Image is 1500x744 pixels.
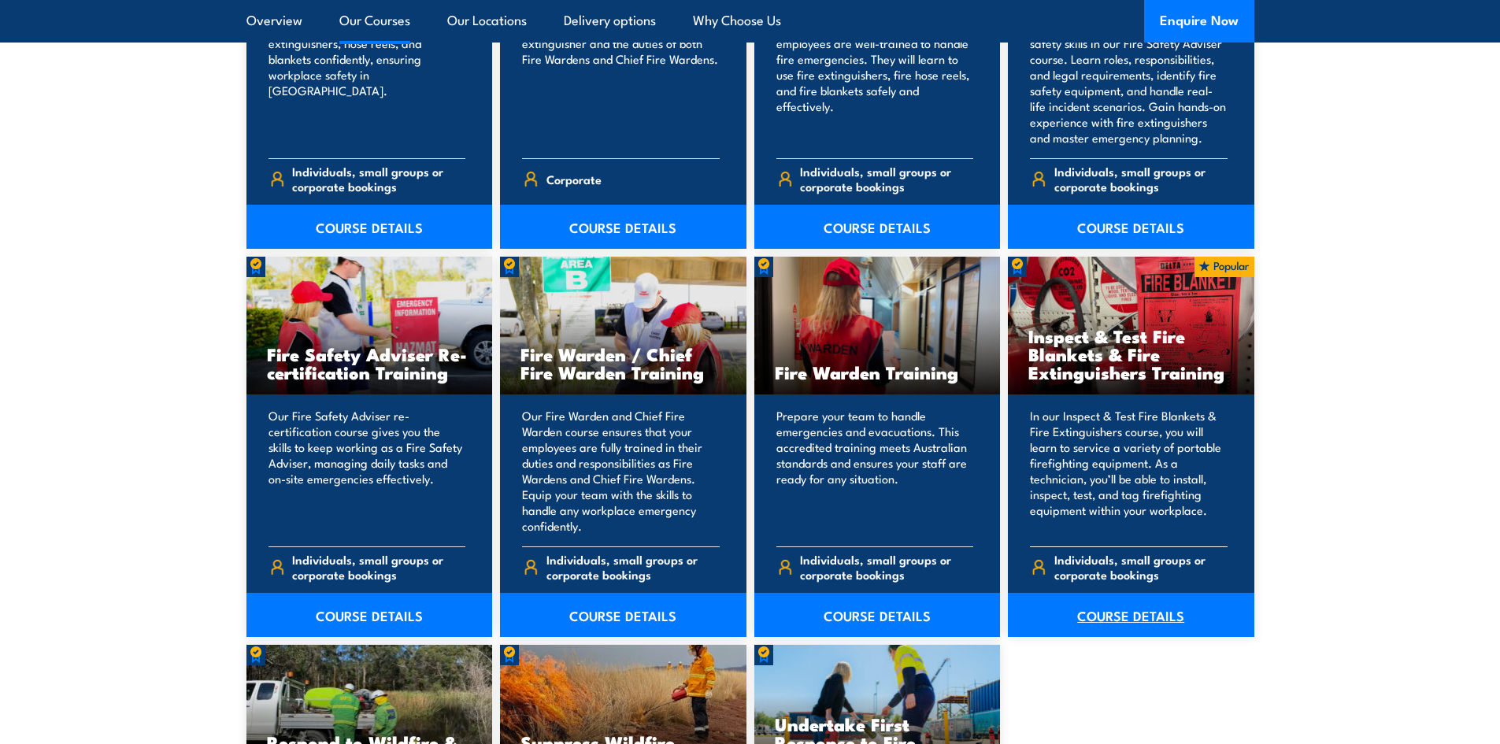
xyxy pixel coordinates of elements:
[269,4,466,146] p: Train your team in essential fire safety. Learn to use fire extinguishers, hose reels, and blanke...
[754,205,1001,249] a: COURSE DETAILS
[1054,552,1228,582] span: Individuals, small groups or corporate bookings
[246,593,493,637] a: COURSE DETAILS
[500,593,746,637] a: COURSE DETAILS
[546,167,602,191] span: Corporate
[800,552,973,582] span: Individuals, small groups or corporate bookings
[1028,327,1234,381] h3: Inspect & Test Fire Blankets & Fire Extinguishers Training
[1008,205,1254,249] a: COURSE DETAILS
[1030,408,1228,534] p: In our Inspect & Test Fire Blankets & Fire Extinguishers course, you will learn to service a vari...
[800,164,973,194] span: Individuals, small groups or corporate bookings
[269,408,466,534] p: Our Fire Safety Adviser re-certification course gives you the skills to keep working as a Fire Sa...
[522,4,720,146] p: Our Fire Combo Awareness Day includes training on how to use a fire extinguisher and the duties o...
[246,205,493,249] a: COURSE DETAILS
[546,552,720,582] span: Individuals, small groups or corporate bookings
[776,4,974,146] p: Our Fire Extinguisher and Fire Warden course will ensure your employees are well-trained to handl...
[1030,4,1228,146] p: Equip your team in [GEOGRAPHIC_DATA] with key fire safety skills in our Fire Safety Adviser cours...
[1008,593,1254,637] a: COURSE DETAILS
[522,408,720,534] p: Our Fire Warden and Chief Fire Warden course ensures that your employees are fully trained in the...
[754,593,1001,637] a: COURSE DETAILS
[776,408,974,534] p: Prepare your team to handle emergencies and evacuations. This accredited training meets Australia...
[267,345,472,381] h3: Fire Safety Adviser Re-certification Training
[520,345,726,381] h3: Fire Warden / Chief Fire Warden Training
[292,164,465,194] span: Individuals, small groups or corporate bookings
[500,205,746,249] a: COURSE DETAILS
[292,552,465,582] span: Individuals, small groups or corporate bookings
[1054,164,1228,194] span: Individuals, small groups or corporate bookings
[775,363,980,381] h3: Fire Warden Training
